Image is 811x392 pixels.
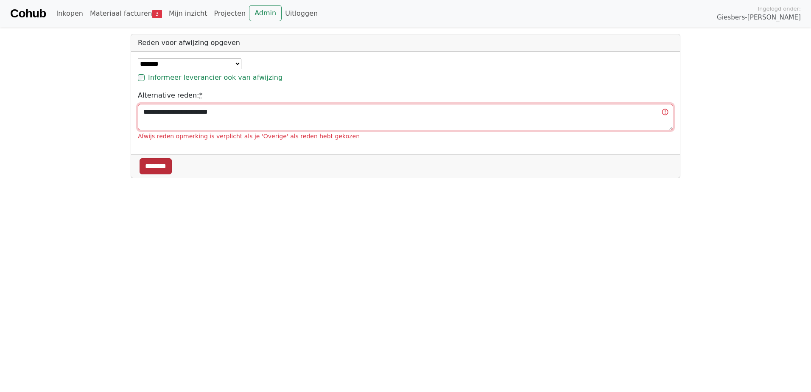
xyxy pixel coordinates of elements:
a: Materiaal facturen3 [87,5,165,22]
span: Giesbers-[PERSON_NAME] [717,13,801,22]
span: Ingelogd onder: [758,5,801,13]
abbr: required [199,91,202,99]
div: Reden voor afwijzing opgeven [131,34,680,52]
a: Uitloggen [282,5,321,22]
a: Cohub [10,3,46,24]
label: Informeer leverancier ook van afwijzing [148,73,282,83]
a: Admin [249,5,282,21]
div: Afwijs reden opmerking is verplicht als je 'Overige' als reden hebt gekozen [138,132,673,141]
a: Inkopen [53,5,86,22]
span: 3 [152,10,162,18]
a: Projecten [210,5,249,22]
label: Alternative reden: [138,90,202,101]
a: Mijn inzicht [165,5,211,22]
